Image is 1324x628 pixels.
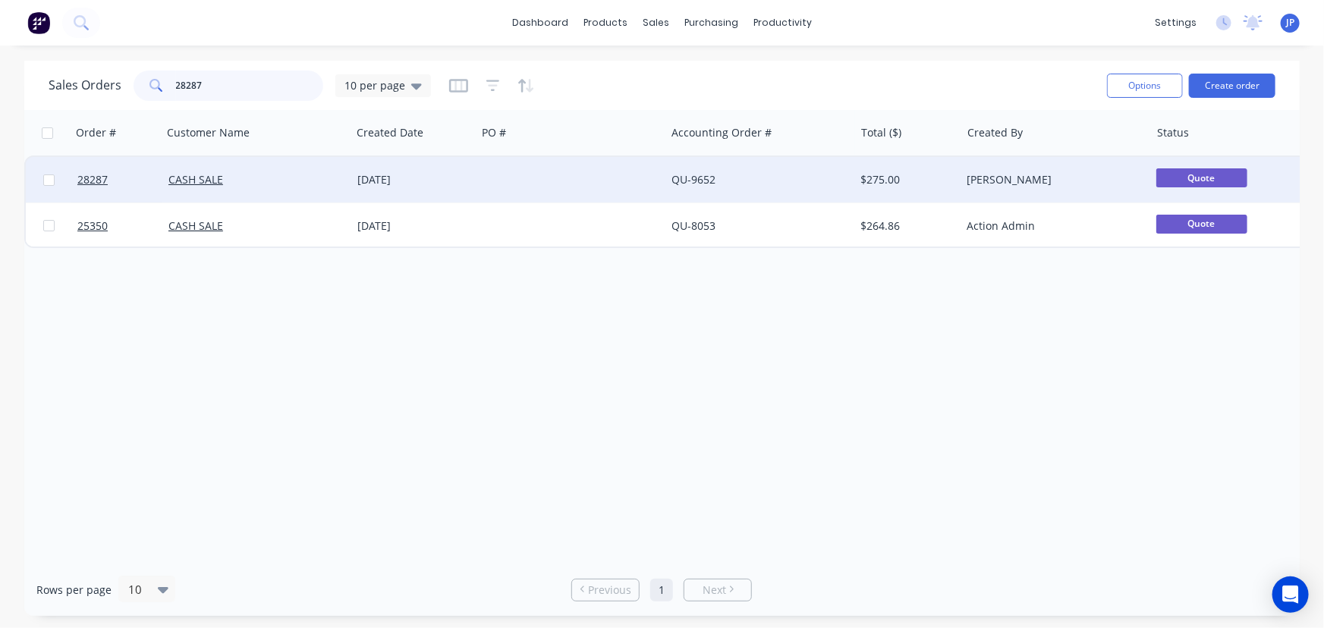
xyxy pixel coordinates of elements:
[703,582,726,598] span: Next
[36,582,112,598] span: Rows per page
[746,11,819,34] div: productivity
[168,172,223,187] a: CASH SALE
[1189,74,1275,98] button: Create order
[671,172,715,187] a: QU-9652
[1147,11,1204,34] div: settings
[76,125,116,140] div: Order #
[167,125,250,140] div: Customer Name
[357,125,423,140] div: Created Date
[1286,16,1294,30] span: JP
[27,11,50,34] img: Factory
[49,78,121,93] h1: Sales Orders
[1156,168,1247,187] span: Quote
[967,218,1135,234] div: Action Admin
[168,218,223,233] a: CASH SALE
[967,172,1135,187] div: [PERSON_NAME]
[588,582,631,598] span: Previous
[176,71,324,101] input: Search...
[1272,576,1309,613] div: Open Intercom Messenger
[77,203,168,249] a: 25350
[861,218,950,234] div: $264.86
[344,77,405,93] span: 10 per page
[861,125,901,140] div: Total ($)
[565,579,758,601] ul: Pagination
[482,125,506,140] div: PO #
[635,11,677,34] div: sales
[77,218,108,234] span: 25350
[77,157,168,203] a: 28287
[677,11,746,34] div: purchasing
[572,582,639,598] a: Previous page
[684,582,751,598] a: Next page
[1107,74,1183,98] button: Options
[1157,125,1189,140] div: Status
[357,172,470,187] div: [DATE]
[357,218,470,234] div: [DATE]
[576,11,635,34] div: products
[861,172,950,187] div: $275.00
[77,172,108,187] span: 28287
[967,125,1023,140] div: Created By
[505,11,576,34] a: dashboard
[1156,215,1247,234] span: Quote
[671,125,772,140] div: Accounting Order #
[671,218,715,233] a: QU-8053
[650,579,673,601] a: Page 1 is your current page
